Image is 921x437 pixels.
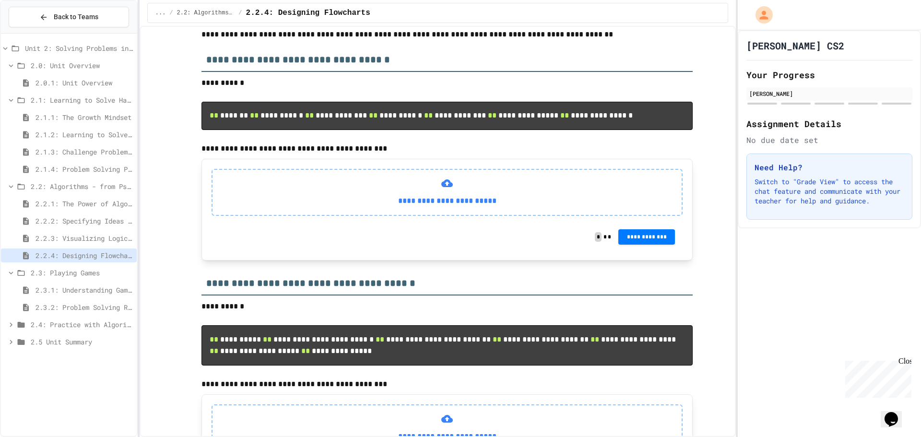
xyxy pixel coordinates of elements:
span: 2.5 Unit Summary [31,337,133,347]
h2: Your Progress [746,68,912,82]
span: 2.3.1: Understanding Games with Flowcharts [35,285,133,295]
span: 2.1.4: Problem Solving Practice [35,164,133,174]
iframe: chat widget [881,399,911,427]
span: / [238,9,242,17]
span: 2.3.2: Problem Solving Reflection [35,302,133,312]
span: 2.4: Practice with Algorithms [31,319,133,330]
span: Back to Teams [54,12,98,22]
div: My Account [745,4,775,26]
span: / [169,9,173,17]
span: 2.2.1: The Power of Algorithms [35,199,133,209]
span: 2.0.1: Unit Overview [35,78,133,88]
span: 2.2.2: Specifying Ideas with Pseudocode [35,216,133,226]
span: 2.2: Algorithms - from Pseudocode to Flowcharts [31,181,133,191]
h1: [PERSON_NAME] CS2 [746,39,844,52]
span: 2.1.1: The Growth Mindset [35,112,133,122]
span: 2.2: Algorithms - from Pseudocode to Flowcharts [177,9,235,17]
span: Unit 2: Solving Problems in Computer Science [25,43,133,53]
span: ... [155,9,166,17]
div: No due date set [746,134,912,146]
div: Chat with us now!Close [4,4,66,61]
span: 2.1: Learning to Solve Hard Problems [31,95,133,105]
span: 2.1.2: Learning to Solve Hard Problems [35,130,133,140]
span: 2.2.4: Designing Flowcharts [246,7,370,19]
button: Back to Teams [9,7,129,27]
span: 2.0: Unit Overview [31,60,133,71]
span: 2.2.4: Designing Flowcharts [35,250,133,260]
div: [PERSON_NAME] [749,89,909,98]
span: 2.3: Playing Games [31,268,133,278]
h2: Assignment Details [746,117,912,130]
span: 2.1.3: Challenge Problem - The Bridge [35,147,133,157]
h3: Need Help? [755,162,904,173]
p: Switch to "Grade View" to access the chat feature and communicate with your teacher for help and ... [755,177,904,206]
span: 2.2.3: Visualizing Logic with Flowcharts [35,233,133,243]
iframe: chat widget [841,357,911,398]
